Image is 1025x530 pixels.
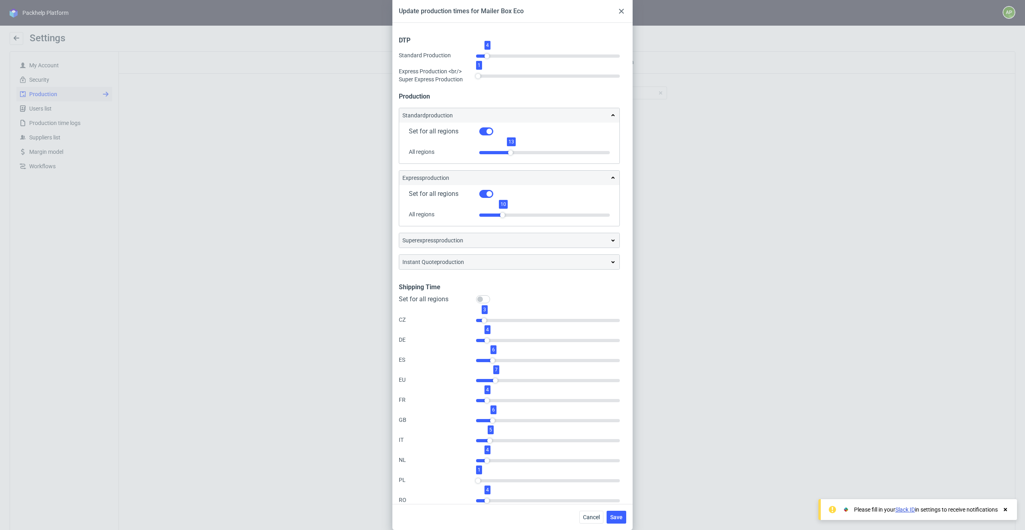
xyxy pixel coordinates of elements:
span: 6 [490,405,496,414]
span: Set for all regions [399,295,473,303]
div: IT [399,436,476,444]
span: Save [610,514,623,520]
span: superexpress production [402,236,463,244]
span: 4 [484,445,490,454]
div: Shipping Time [399,276,620,292]
span: 4 [484,325,490,334]
span: 10 [499,200,508,209]
span: 6 [490,345,496,354]
div: All regions [409,148,479,156]
span: 1 [476,61,482,70]
div: FR [399,396,476,404]
a: Slack ID [895,506,915,513]
span: 5 [488,425,494,434]
span: standard production [402,111,453,119]
div: GB [399,416,476,424]
div: Update production times for Mailer Box Eco [399,7,524,16]
div: DE [399,336,476,344]
div: DTP [399,29,620,45]
span: 3 [482,305,488,314]
span: Set for all regions [409,127,476,135]
div: RO [399,496,476,504]
span: 1 [476,466,482,474]
span: 4 [484,385,490,394]
span: instant quote production [402,258,464,266]
span: 4 [484,41,490,50]
button: Cancel [579,511,603,524]
div: ES [399,356,476,364]
button: Save [607,511,626,524]
div: All regions [409,210,479,218]
div: PL [399,476,476,484]
div: Express Production <br/> Super Express Production [399,67,476,83]
div: CZ [399,316,476,324]
div: EU [399,376,476,384]
div: NL [399,456,476,464]
div: Standard Production [399,51,476,59]
span: express production [402,174,449,182]
span: Cancel [583,514,600,520]
span: 4 [484,486,490,494]
div: Production [399,85,620,101]
img: Slack [842,506,850,514]
span: 13 [507,137,516,146]
span: Set for all regions [409,190,476,198]
div: Please fill in your in settings to receive notifications [854,506,998,514]
span: 7 [493,365,499,374]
